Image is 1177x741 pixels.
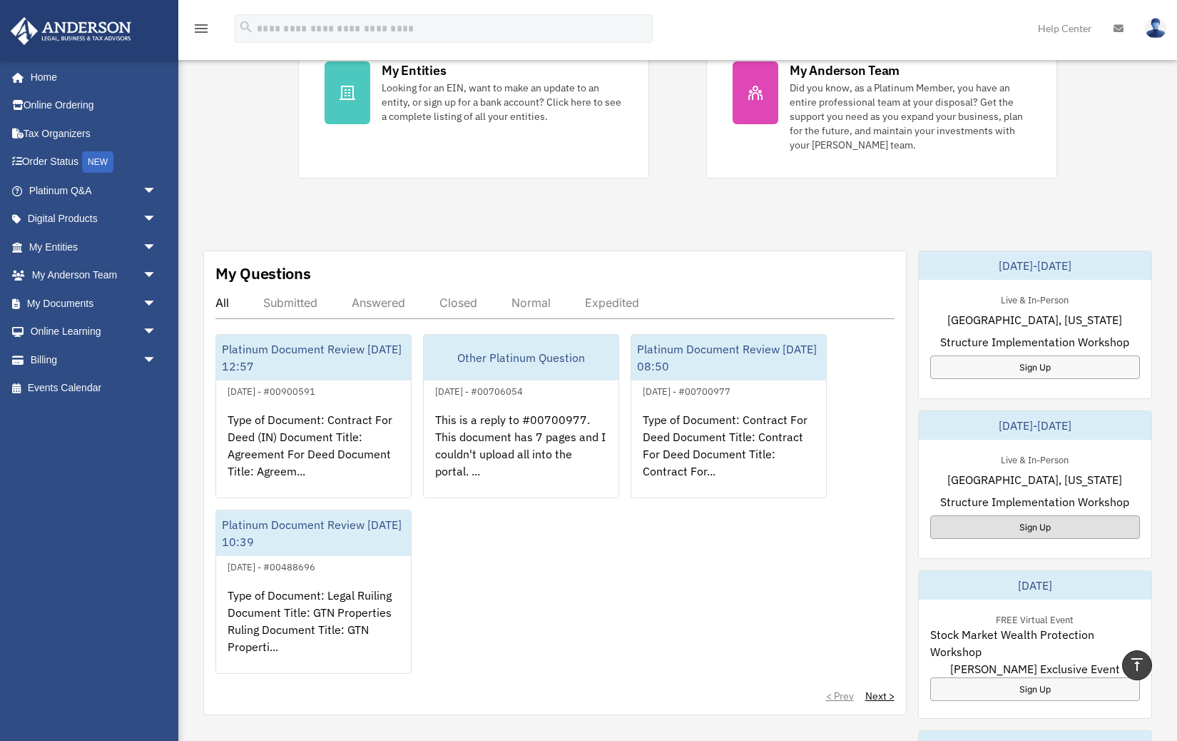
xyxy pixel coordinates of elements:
[143,346,171,375] span: arrow_drop_down
[989,291,1080,306] div: Live & In-Person
[930,677,1141,701] a: Sign Up
[193,25,210,37] a: menu
[10,176,178,205] a: Platinum Q&Aarrow_drop_down
[352,296,405,310] div: Answered
[919,411,1152,440] div: [DATE]-[DATE]
[215,296,229,310] div: All
[143,261,171,291] span: arrow_drop_down
[10,91,178,120] a: Online Ordering
[1128,656,1146,673] i: vertical_align_top
[631,383,742,398] div: [DATE] - #00700977
[215,334,412,498] a: Platinum Document Review [DATE] 12:57[DATE] - #00900591Type of Document: Contract For Deed (IN) D...
[216,400,411,511] div: Type of Document: Contract For Deed (IN) Document Title: Agreement For Deed Document Title: Agree...
[1122,650,1152,680] a: vertical_align_top
[216,558,327,573] div: [DATE] - #00488696
[950,660,1120,677] span: [PERSON_NAME] Exclusive Event
[10,119,178,148] a: Tax Organizers
[143,205,171,234] span: arrow_drop_down
[790,81,1031,152] div: Did you know, as a Platinum Member, you have an entire professional team at your disposal? Get th...
[424,400,618,511] div: This is a reply to #00700977. This document has 7 pages and I couldn't upload all into the portal...
[511,296,551,310] div: Normal
[298,35,649,178] a: My Entities Looking for an EIN, want to make an update to an entity, or sign up for a bank accoun...
[424,383,534,398] div: [DATE] - #00706054
[10,318,178,346] a: Online Learningarrow_drop_down
[143,318,171,347] span: arrow_drop_down
[143,233,171,262] span: arrow_drop_down
[10,261,178,290] a: My Anderson Teamarrow_drop_down
[10,148,178,177] a: Order StatusNEW
[423,334,619,498] a: Other Platinum Question[DATE] - #00706054This is a reply to #00700977. This document has 7 pages ...
[919,571,1152,600] div: [DATE]
[631,335,826,380] div: Platinum Document Review [DATE] 08:50
[10,233,178,261] a: My Entitiesarrow_drop_down
[706,35,1057,178] a: My Anderson Team Did you know, as a Platinum Member, you have an entire professional team at your...
[585,296,639,310] div: Expedited
[930,356,1141,379] a: Sign Up
[215,263,311,284] div: My Questions
[1145,18,1166,39] img: User Pic
[790,61,900,79] div: My Anderson Team
[10,374,178,403] a: Events Calendar
[930,515,1141,539] a: Sign Up
[238,19,254,35] i: search
[82,151,113,173] div: NEW
[940,493,1129,510] span: Structure Implementation Workshop
[439,296,477,310] div: Closed
[10,205,178,233] a: Digital Productsarrow_drop_down
[947,311,1122,328] span: [GEOGRAPHIC_DATA], [US_STATE]
[631,334,827,498] a: Platinum Document Review [DATE] 08:50[DATE] - #00700977Type of Document: Contract For Deed Docume...
[6,17,136,45] img: Anderson Advisors Platinum Portal
[424,335,618,380] div: Other Platinum Question
[215,510,412,674] a: Platinum Document Review [DATE] 10:39[DATE] - #00488696Type of Document: Legal Ruiling Document T...
[947,471,1122,488] span: [GEOGRAPHIC_DATA], [US_STATE]
[10,346,178,374] a: Billingarrow_drop_down
[216,510,411,556] div: Platinum Document Review [DATE] 10:39
[193,20,210,37] i: menu
[263,296,317,310] div: Submitted
[984,611,1085,626] div: FREE Virtual Event
[143,176,171,206] span: arrow_drop_down
[10,63,171,91] a: Home
[216,383,327,398] div: [DATE] - #00900591
[382,61,446,79] div: My Entities
[930,626,1141,660] span: Stock Market Wealth Protection Workshop
[989,451,1080,466] div: Live & In-Person
[631,400,826,511] div: Type of Document: Contract For Deed Document Title: Contract For Deed Document Title: Contract Fo...
[143,289,171,318] span: arrow_drop_down
[10,289,178,318] a: My Documentsarrow_drop_down
[216,575,411,687] div: Type of Document: Legal Ruiling Document Title: GTN Properties Ruling Document Title: GTN Propert...
[382,81,623,123] div: Looking for an EIN, want to make an update to an entity, or sign up for a bank account? Click her...
[940,333,1129,351] span: Structure Implementation Workshop
[216,335,411,380] div: Platinum Document Review [DATE] 12:57
[865,689,895,703] a: Next >
[919,251,1152,280] div: [DATE]-[DATE]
